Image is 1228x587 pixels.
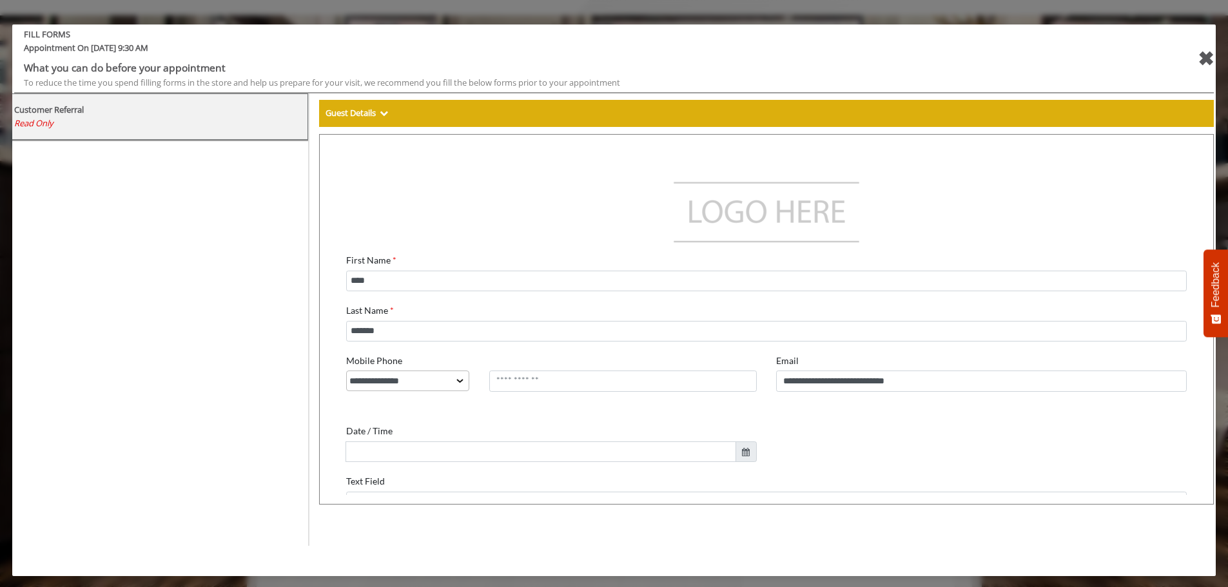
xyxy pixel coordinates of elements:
[17,327,56,348] label: Text Field
[14,28,1112,41] b: FILL FORMS
[24,61,226,75] b: What you can do before your appointment
[1198,43,1214,74] div: close forms
[14,104,84,115] b: Customer Referral
[24,76,1102,90] div: To reduce the time you spend filling forms in the store and help us prepare for your visit, we re...
[1210,262,1222,307] span: Feedback
[319,134,1214,505] iframe: formsViewWeb
[14,41,1112,60] span: Appointment On [DATE] 9:30 AM
[447,206,470,227] label: Email
[1204,249,1228,337] button: Feedback - Show survey
[14,117,54,129] span: Read Only
[319,100,1214,127] div: Guest Details Show
[380,107,388,119] span: Show
[326,107,376,119] b: Guest Details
